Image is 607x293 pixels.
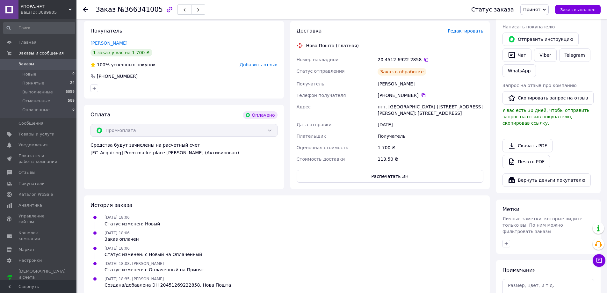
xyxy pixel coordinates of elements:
div: Заказ в обработке [378,68,426,76]
div: Создана/добавлена ЭН 20451269222858, Нова Пошта [105,282,231,288]
span: Принят [523,7,540,12]
a: Печать PDF [502,155,550,168]
span: Оценочная стоимость [297,145,349,150]
span: Отзывы [18,170,35,175]
div: Статус изменен: с Новый на Оплаченный [105,251,202,258]
div: Статус изменен: с Оплаченный на Принят [105,267,204,273]
div: Средства будут зачислены на расчетный счет [90,142,278,156]
span: Главная [18,40,36,45]
div: 1 700 ₴ [376,142,485,153]
div: [PERSON_NAME] [376,78,485,90]
span: Покупатели [18,181,45,187]
div: Статус заказа [471,6,514,13]
span: 0 [72,71,75,77]
button: Заказ выполнен [555,5,601,14]
span: Заказ выполнен [560,7,596,12]
span: 24 [70,80,75,86]
button: Чат с покупателем [593,254,605,267]
span: Добавить отзыв [240,62,277,67]
div: Вернуться назад [83,6,88,13]
div: [DATE] [376,119,485,130]
span: Заказы [18,61,34,67]
div: 113.50 ₴ [376,153,485,165]
span: У вас есть 30 дней, чтобы отправить запрос на отзыв покупателю, скопировав ссылку. [502,108,589,126]
span: 0 [72,107,75,113]
span: Покупатель [90,28,122,34]
span: Кошелек компании [18,230,59,242]
span: [DATE] 18:35, [PERSON_NAME] [105,277,164,281]
span: [DATE] 18:08, [PERSON_NAME] [105,261,164,266]
span: Оплата [90,112,110,118]
span: Адрес [297,104,311,109]
span: Получатель [297,81,324,86]
span: Примечания [502,267,536,273]
a: Скачать PDF [502,139,553,152]
div: Нова Пошта (платная) [305,42,360,49]
button: Распечатать ЭН [297,170,484,183]
button: Скопировать запрос на отзыв [502,91,594,105]
div: успешных покупок [90,62,156,68]
span: Статус отправления [297,69,345,74]
button: Отправить инструкцию [502,33,579,46]
span: Запрос на отзыв про компанию [502,83,577,88]
a: WhatsApp [502,64,536,77]
span: 589 [68,98,75,104]
div: Ваш ID: 3089905 [21,10,76,15]
span: Товары и услуги [18,131,54,137]
span: Заказ [96,6,116,13]
span: 100% [97,62,110,67]
span: [DATE] 18:06 [105,215,130,220]
span: Личные заметки, которые видите только вы. По ним можно фильтровать заказы [502,216,582,234]
span: Маркет [18,247,35,253]
div: пгт. [GEOGRAPHIC_DATA] ([STREET_ADDRESS][PERSON_NAME]: [STREET_ADDRESS] [376,101,485,119]
span: [DATE] 18:06 [105,231,130,235]
span: Метки [502,206,519,212]
div: 1 заказ у вас на 1 700 ₴ [90,49,152,56]
span: Отмененные [22,98,50,104]
a: Viber [534,48,556,62]
span: Принятые [22,80,44,86]
div: 20 4512 6922 2858 [378,56,483,63]
button: Вернуть деньги покупателю [502,173,591,187]
div: [PHONE_NUMBER] [378,92,483,99]
span: [DEMOGRAPHIC_DATA] и счета [18,268,66,286]
span: Заказы и сообщения [18,50,64,56]
div: [PHONE_NUMBER] [96,73,138,79]
span: Редактировать [448,28,483,33]
span: Дата отправки [297,122,332,127]
span: Доставка [297,28,322,34]
span: Выполненные [22,89,53,95]
span: Стоимость доставки [297,157,345,162]
span: 6059 [66,89,75,95]
span: История заказа [90,202,132,208]
span: Настройки [18,258,42,263]
span: Новые [22,71,36,77]
span: Уведомления [18,142,47,148]
span: Сообщения [18,121,43,126]
div: [FC_Acquiring] Prom marketplace [PERSON_NAME] (Активирован) [90,150,278,156]
div: Получатель [376,130,485,142]
span: Показатели работы компании [18,153,59,165]
div: Статус изменен: Новый [105,221,160,227]
button: Чат [502,48,531,62]
a: [PERSON_NAME] [90,40,127,46]
span: Аналитика [18,202,42,208]
span: Плательщик [297,134,326,139]
input: Поиск [3,22,75,34]
span: Телефон получателя [297,93,346,98]
span: Каталог ProSale [18,192,53,197]
span: УПОРА.НЕТ [21,4,69,10]
div: Заказ оплачен [105,236,139,242]
span: [DATE] 18:06 [105,246,130,251]
span: №366341005 [118,6,163,13]
span: Номер накладной [297,57,339,62]
div: Оплачено [243,111,277,119]
span: Оплаченные [22,107,50,113]
span: Управление сайтом [18,213,59,225]
a: Telegram [559,48,590,62]
span: Написать покупателю [502,24,555,29]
